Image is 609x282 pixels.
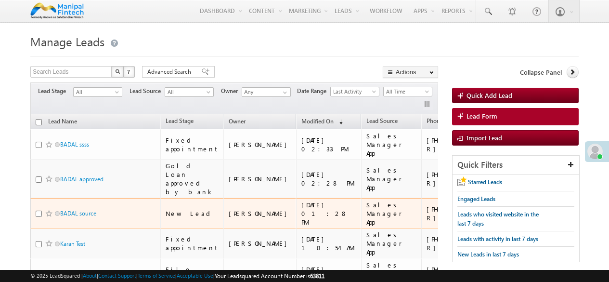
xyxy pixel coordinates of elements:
a: BADAL source [60,210,96,217]
span: Lead Stage [38,87,73,95]
a: Last Activity [330,87,379,96]
span: Date Range [297,87,330,95]
a: Phone Number [422,116,470,128]
div: [DATE] 01:28 PM [301,201,357,227]
div: [DATE] 10:54 AM [301,235,357,252]
div: [PHONE_NUMBER] [427,235,489,252]
div: [PHONE_NUMBER] [427,205,489,222]
span: Lead Stage [166,117,194,124]
div: [PERSON_NAME] [229,140,292,149]
a: BADAL ssss [60,141,89,148]
span: Leads who visited website in the last 7 days [457,211,539,227]
div: Sales Manager App [366,132,417,158]
a: Terms of Service [138,272,175,279]
a: About [83,272,97,279]
div: Fixed appointment [166,235,219,252]
div: Gold Loan approved by bank [166,161,219,196]
span: © 2025 LeadSquared | | | | | [30,271,324,281]
span: 63811 [310,272,324,280]
a: Lead Stage [161,116,198,128]
div: Sales Manager App [366,230,417,256]
span: Lead Form [466,112,497,121]
div: Sales Manager App [366,166,417,192]
span: Modified On [301,118,334,125]
a: Lead Form [452,108,579,125]
span: Lead Source [130,87,165,95]
span: Owner [221,87,242,95]
a: BADAL approved [60,175,104,183]
span: Owner [229,118,246,125]
span: All [165,88,211,96]
span: Import Lead [466,134,502,142]
button: ? [123,66,135,78]
span: (sorted descending) [335,118,343,126]
span: Starred Leads [468,178,502,186]
a: All [73,87,122,97]
span: New Leads in last 7 days [457,251,519,258]
div: [DATE] 02:28 PM [301,170,357,188]
div: [PERSON_NAME] [229,209,292,218]
span: Last Activity [331,87,376,96]
a: Show All Items [278,88,290,97]
div: New Lead [166,209,219,218]
input: Type to Search [242,87,291,97]
div: Sales Manager App [366,201,417,227]
span: Phone Number [427,117,466,124]
a: All [165,87,214,97]
span: ? [127,67,131,76]
div: Fixed appointment [166,136,219,153]
a: Karan Test [60,240,85,247]
button: Actions [383,66,438,78]
div: [DATE] 02:33 PM [301,136,357,153]
div: [PERSON_NAME] [229,175,292,183]
span: Manage Leads [30,34,104,49]
img: Custom Logo [30,2,84,19]
a: Contact Support [98,272,136,279]
span: Leads with activity in last 7 days [457,235,538,242]
span: All Time [384,87,429,96]
div: [PERSON_NAME] [229,239,292,248]
span: Advanced Search [147,67,194,76]
a: Modified On (sorted descending) [297,116,348,128]
div: Quick Filters [453,156,579,175]
span: Quick Add Lead [466,91,512,99]
div: [PHONE_NUMBER] [427,136,489,153]
a: All Time [383,87,432,96]
span: Engaged Leads [457,195,495,202]
div: [PERSON_NAME] [229,269,292,278]
a: Acceptable Use [177,272,213,279]
input: Check all records [36,119,42,125]
span: Collapse Panel [520,68,562,77]
a: Lead Name [43,116,82,129]
a: Lead Source [362,116,402,128]
img: Search [115,69,120,74]
span: Your Leadsquared Account Number is [215,272,324,280]
span: All [74,88,119,96]
div: [PHONE_NUMBER] [427,170,489,188]
span: Lead Source [366,117,398,124]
